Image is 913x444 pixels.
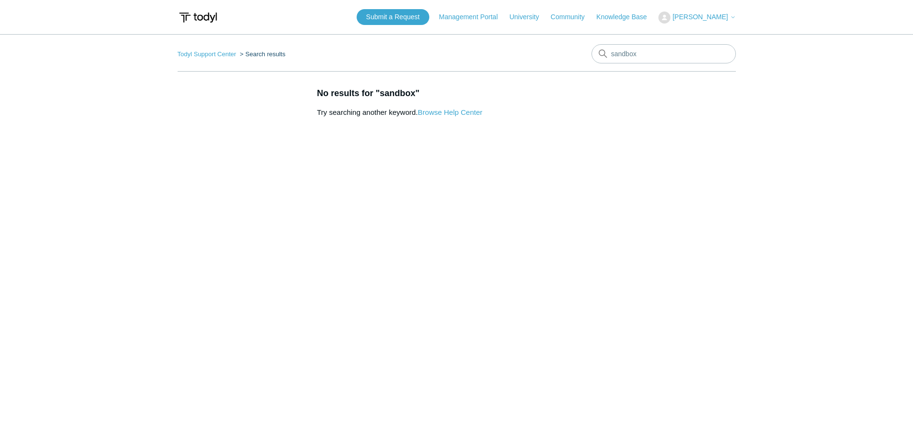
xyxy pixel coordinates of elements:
button: [PERSON_NAME] [658,12,735,24]
img: Todyl Support Center Help Center home page [178,9,219,26]
a: University [509,12,548,22]
input: Search [592,44,736,63]
li: Todyl Support Center [178,50,238,58]
h1: No results for "sandbox" [317,87,736,100]
a: Knowledge Base [596,12,656,22]
a: Submit a Request [357,9,429,25]
a: Community [551,12,594,22]
p: Try searching another keyword. [317,107,736,118]
span: [PERSON_NAME] [672,13,728,21]
a: Todyl Support Center [178,50,236,58]
li: Search results [238,50,285,58]
a: Browse Help Center [418,108,482,116]
a: Management Portal [439,12,507,22]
